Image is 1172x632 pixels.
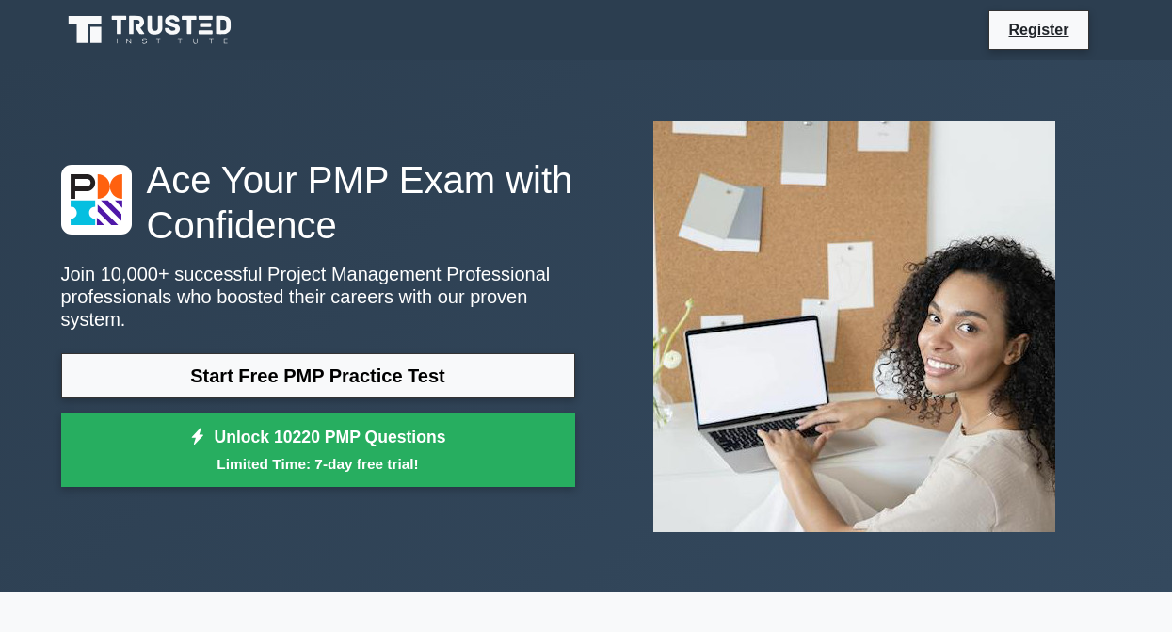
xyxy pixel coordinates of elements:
[61,263,575,331] p: Join 10,000+ successful Project Management Professional professionals who boosted their careers w...
[61,413,575,488] a: Unlock 10220 PMP QuestionsLimited Time: 7-day free trial!
[61,353,575,398] a: Start Free PMP Practice Test
[997,18,1080,41] a: Register
[85,453,552,475] small: Limited Time: 7-day free trial!
[61,157,575,248] h1: Ace Your PMP Exam with Confidence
